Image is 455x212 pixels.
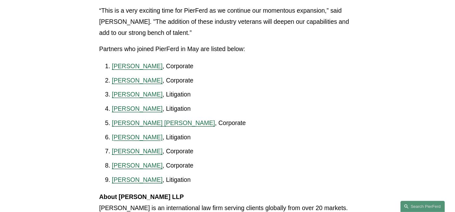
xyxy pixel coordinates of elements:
[112,146,356,157] p: , Corporate
[112,91,163,98] a: [PERSON_NAME]
[112,89,356,100] p: , Litigation
[112,117,356,129] p: , Corporate
[112,75,356,86] p: , Corporate
[400,201,445,212] a: Search this site
[112,174,356,185] p: , Litigation
[112,132,356,143] p: , Litigation
[99,5,356,38] p: “This is a very exciting time for PierFerd as we continue our momentous expansion,” said [PERSON_...
[112,176,163,183] a: [PERSON_NAME]
[112,162,163,169] a: [PERSON_NAME]
[112,148,163,155] a: [PERSON_NAME]
[112,103,356,114] p: , Litigation
[112,160,356,171] p: , Corporate
[112,61,356,72] p: , Corporate
[99,43,356,55] p: Partners who joined PierFerd in May are listed below:
[112,63,163,70] a: [PERSON_NAME]
[112,134,163,141] a: [PERSON_NAME]
[112,77,163,84] a: [PERSON_NAME]
[112,119,215,126] a: [PERSON_NAME] [PERSON_NAME]
[112,105,163,112] a: [PERSON_NAME]
[99,193,184,200] strong: About [PERSON_NAME] LLP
